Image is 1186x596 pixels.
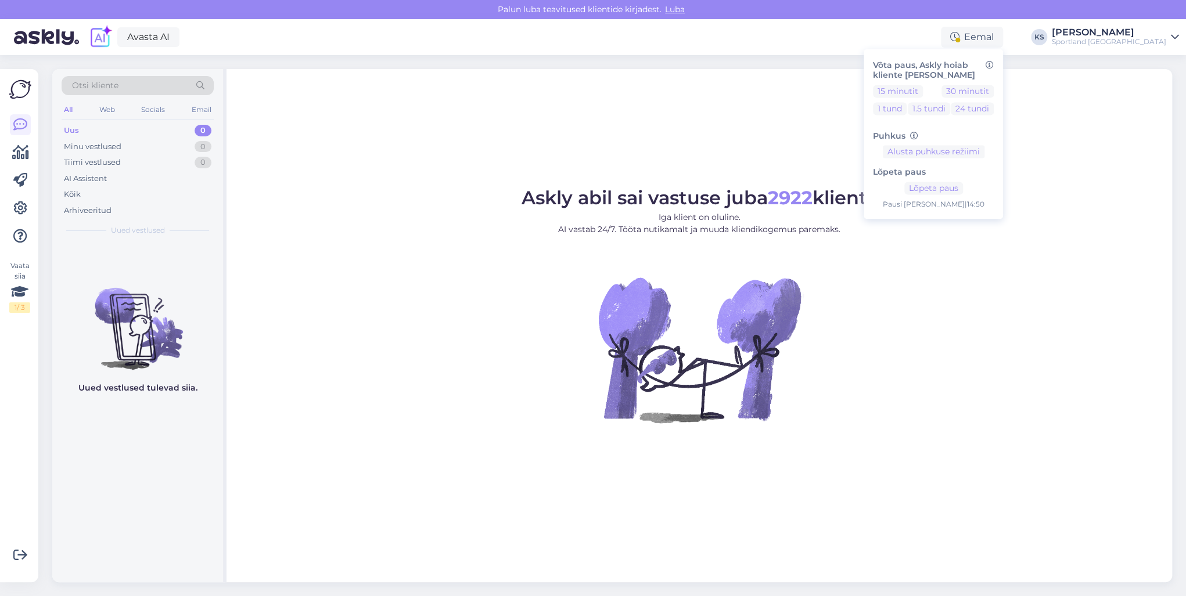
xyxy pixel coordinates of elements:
button: 30 minutit [941,85,994,97]
div: Email [189,102,214,117]
img: Askly Logo [9,78,31,100]
div: Kõik [64,189,81,200]
button: Lõpeta paus [904,182,963,195]
span: Uued vestlused [111,225,165,236]
div: Tiimi vestlused [64,157,121,168]
h6: Võta paus, Askly hoiab kliente [PERSON_NAME] [873,60,994,80]
div: Socials [139,102,167,117]
div: Uus [64,125,79,136]
button: Alusta puhkuse režiimi [883,146,984,158]
b: 2922 [768,186,813,209]
span: Otsi kliente [72,80,118,92]
a: [PERSON_NAME]Sportland [GEOGRAPHIC_DATA] [1052,28,1179,46]
div: 0 [195,125,211,136]
div: All [62,102,75,117]
div: KS [1031,29,1047,45]
div: 1 / 3 [9,302,30,313]
img: No Chat active [595,245,804,454]
button: 1 tund [873,102,907,115]
button: 24 tundi [951,102,994,115]
h6: Puhkus [873,131,994,141]
button: 1.5 tundi [908,102,950,115]
div: 0 [195,141,211,153]
div: [PERSON_NAME] [1052,28,1166,37]
a: Avasta AI [117,27,179,47]
div: Web [97,102,117,117]
div: 0 [195,157,211,168]
h6: Lõpeta paus [873,168,994,178]
div: Minu vestlused [64,141,121,153]
img: No chats [52,267,223,371]
div: Eemal [941,27,1003,48]
div: Arhiveeritud [64,205,112,216]
button: 15 minutit [873,85,923,97]
p: Uued vestlused tulevad siia. [78,382,197,394]
span: Askly abil sai vastuse juba klienti. [522,186,877,209]
div: AI Assistent [64,173,107,185]
div: Vaata siia [9,261,30,313]
p: Iga klient on oluline. AI vastab 24/7. Tööta nutikamalt ja muuda kliendikogemus paremaks. [522,211,877,236]
div: Pausi [PERSON_NAME] | 14:50 [873,200,994,210]
img: explore-ai [88,25,113,49]
div: Sportland [GEOGRAPHIC_DATA] [1052,37,1166,46]
span: Luba [662,4,688,15]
